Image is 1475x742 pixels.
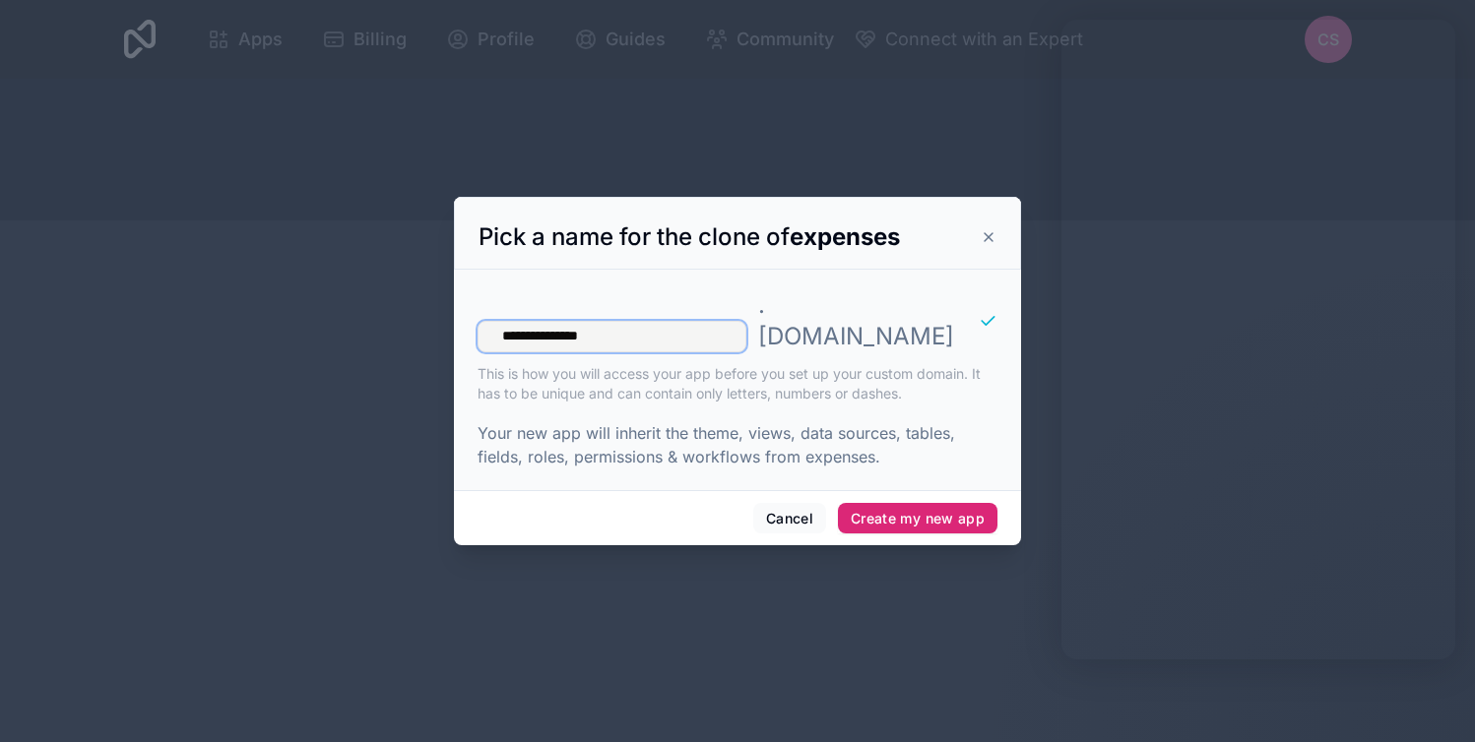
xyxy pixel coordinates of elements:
[479,222,900,251] span: Pick a name for the clone of
[753,503,826,534] button: Cancel
[758,289,954,352] p: . [DOMAIN_NAME]
[1408,675,1455,722] iframe: Intercom live chat
[478,421,997,468] p: Your new app will inherit the theme, views, data sources, tables, fields, roles, permissions & wo...
[838,503,997,534] button: Create my new app
[1061,20,1455,659] iframe: Intercom live chat
[478,364,997,403] p: This is how you will access your app before you set up your custom domain. It has to be unique an...
[790,222,900,251] strong: expenses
